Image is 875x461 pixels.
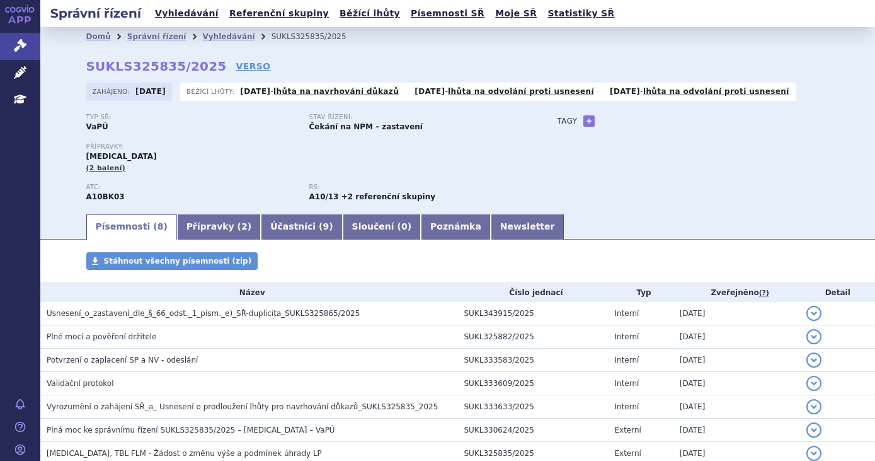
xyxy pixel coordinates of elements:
td: [DATE] [673,302,801,325]
span: 0 [401,221,408,231]
a: Domů [86,32,111,41]
p: - [610,86,789,96]
strong: EMPAGLIFLOZIN [86,192,125,201]
td: [DATE] [673,419,801,442]
td: [DATE] [673,325,801,349]
button: detail [806,446,821,461]
span: Vyrozumění o zahájení SŘ_a_ Usnesení o prodloužení lhůty pro navrhování důkazů_SUKLS325835_2025 [47,402,438,411]
strong: [DATE] [415,87,445,96]
th: Číslo jednací [458,283,609,302]
a: lhůta na odvolání proti usnesení [448,87,594,96]
a: Newsletter [491,214,564,240]
span: 2 [241,221,248,231]
strong: +2 referenční skupiny [341,192,435,201]
span: Usnesení_o_zastavení_dle_§_66_odst._1_písm._e)_SŘ-duplicita_SUKLS325865/2025 [47,309,360,318]
th: Zveřejněno [673,283,801,302]
span: Interní [614,379,639,388]
td: SUKL343915/2025 [458,302,609,325]
p: - [415,86,594,96]
strong: VaPÚ [86,122,108,131]
span: Interní [614,332,639,341]
span: 9 [323,221,329,231]
td: SUKL325882/2025 [458,325,609,349]
span: Externí [614,449,641,458]
button: detail [806,353,821,368]
span: Plné moci a pověření držitele [47,332,157,341]
a: Poznámka [421,214,491,240]
li: SUKLS325835/2025 [272,27,363,46]
h3: Tagy [558,114,578,129]
span: Potvrzení o zaplacení SP a NV - odeslání [47,356,198,365]
a: + [583,115,595,127]
p: RS: [309,184,520,191]
span: Interní [614,356,639,365]
a: Statistiky SŘ [544,5,618,22]
strong: [DATE] [610,87,640,96]
span: 8 [157,221,164,231]
span: Interní [614,309,639,318]
span: Plná moc ke správnímu řízení SUKLS325835/2025 – JARDIANCE – VaPÚ [47,426,335,435]
span: Stáhnout všechny písemnosti (zip) [104,257,252,266]
td: [DATE] [673,372,801,395]
a: Písemnosti (8) [86,214,177,240]
h2: Správní řízení [40,4,151,22]
th: Detail [800,283,875,302]
a: lhůta na navrhování důkazů [273,87,399,96]
p: Stav řízení: [309,114,520,121]
button: detail [806,306,821,321]
button: detail [806,376,821,391]
a: Účastníci (9) [261,214,342,240]
span: Externí [614,426,641,435]
strong: SUKLS325835/2025 [86,59,227,74]
button: detail [806,399,821,414]
p: ATC: [86,184,297,191]
th: Název [40,283,458,302]
a: Správní řízení [127,32,186,41]
a: Moje SŘ [491,5,540,22]
a: Písemnosti SŘ [407,5,488,22]
strong: metformin a vildagliptin [309,192,339,201]
a: Vyhledávání [151,5,222,22]
a: Běžící lhůty [336,5,404,22]
span: [MEDICAL_DATA] [86,152,157,161]
strong: Čekání na NPM – zastavení [309,122,423,131]
a: Vyhledávání [202,32,254,41]
button: detail [806,423,821,438]
p: Přípravky: [86,143,532,151]
abbr: (?) [759,289,769,298]
td: SUKL333609/2025 [458,372,609,395]
span: Běžící lhůty: [186,86,237,96]
td: SUKL333633/2025 [458,395,609,419]
p: Typ SŘ: [86,114,297,121]
button: detail [806,329,821,344]
strong: [DATE] [240,87,270,96]
span: Interní [614,402,639,411]
a: Přípravky (2) [177,214,261,240]
span: Validační protokol [47,379,114,388]
span: Zahájeno: [93,86,132,96]
td: SUKL330624/2025 [458,419,609,442]
p: - [240,86,399,96]
a: Sloučení (0) [343,214,421,240]
td: [DATE] [673,395,801,419]
td: SUKL333583/2025 [458,349,609,372]
th: Typ [608,283,673,302]
a: Stáhnout všechny písemnosti (zip) [86,252,258,270]
a: lhůta na odvolání proti usnesení [643,87,789,96]
strong: [DATE] [135,87,166,96]
span: JARDIANCE, TBL FLM - Žádost o změnu výše a podmínek úhrady LP [47,449,322,458]
a: VERSO [236,60,270,73]
td: [DATE] [673,349,801,372]
a: Referenční skupiny [226,5,333,22]
span: (2 balení) [86,164,126,172]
